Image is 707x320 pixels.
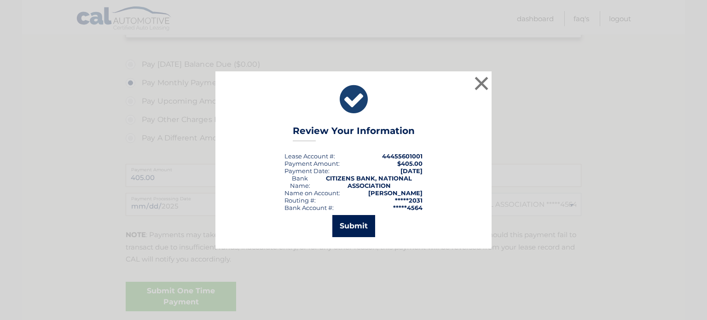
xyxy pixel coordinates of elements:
[284,160,340,167] div: Payment Amount:
[284,167,330,175] div: :
[284,175,315,189] div: Bank Name:
[293,125,415,141] h3: Review Your Information
[284,197,316,204] div: Routing #:
[284,167,328,175] span: Payment Date
[332,215,375,237] button: Submit
[382,152,423,160] strong: 44455601001
[368,189,423,197] strong: [PERSON_NAME]
[284,189,340,197] div: Name on Account:
[400,167,423,175] span: [DATE]
[284,204,334,211] div: Bank Account #:
[326,175,412,189] strong: CITIZENS BANK, NATIONAL ASSOCIATION
[472,74,491,93] button: ×
[397,160,423,167] span: $405.00
[284,152,335,160] div: Lease Account #:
